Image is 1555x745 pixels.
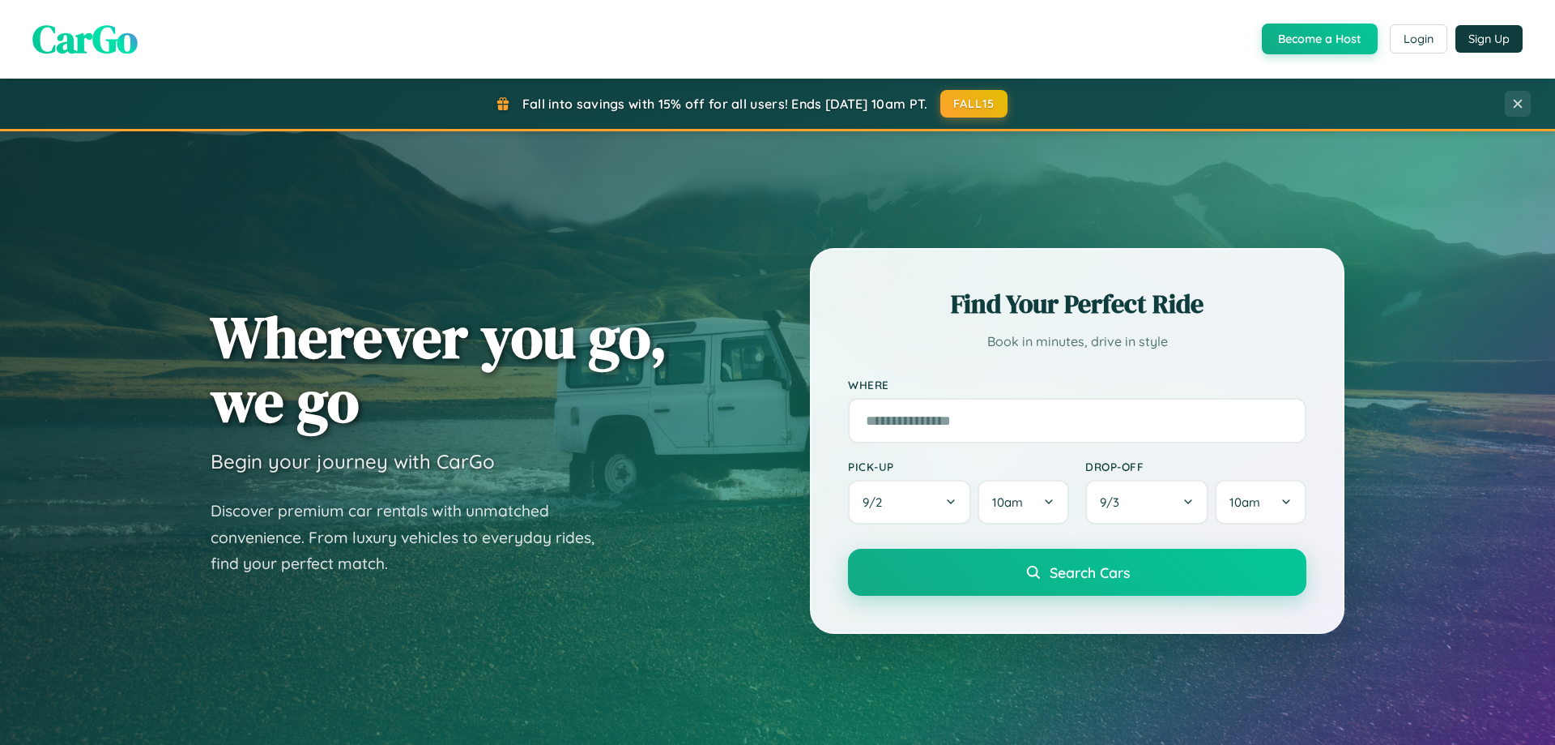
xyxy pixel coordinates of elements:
[992,495,1023,510] span: 10am
[1085,460,1306,473] label: Drop-off
[848,378,1306,392] label: Where
[1455,25,1523,53] button: Sign Up
[211,305,667,433] h1: Wherever you go, we go
[940,90,1008,118] button: FALL15
[848,460,1069,473] label: Pick-up
[32,12,138,66] span: CarGo
[863,495,890,510] span: 9 / 2
[1262,24,1378,54] button: Become a Host
[848,549,1306,596] button: Search Cars
[1390,24,1447,54] button: Login
[848,286,1306,322] h2: Find Your Perfect Ride
[848,480,971,524] button: 9/2
[522,96,928,112] span: Fall into savings with 15% off for all users! Ends [DATE] 10am PT.
[211,498,616,577] p: Discover premium car rentals with unmatched convenience. From luxury vehicles to everyday rides, ...
[211,449,495,473] h3: Begin your journey with CarGo
[978,480,1069,524] button: 10am
[848,330,1306,353] p: Book in minutes, drive in style
[1085,480,1208,524] button: 9/3
[1050,563,1130,581] span: Search Cars
[1100,495,1127,510] span: 9 / 3
[1229,495,1260,510] span: 10am
[1215,480,1306,524] button: 10am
